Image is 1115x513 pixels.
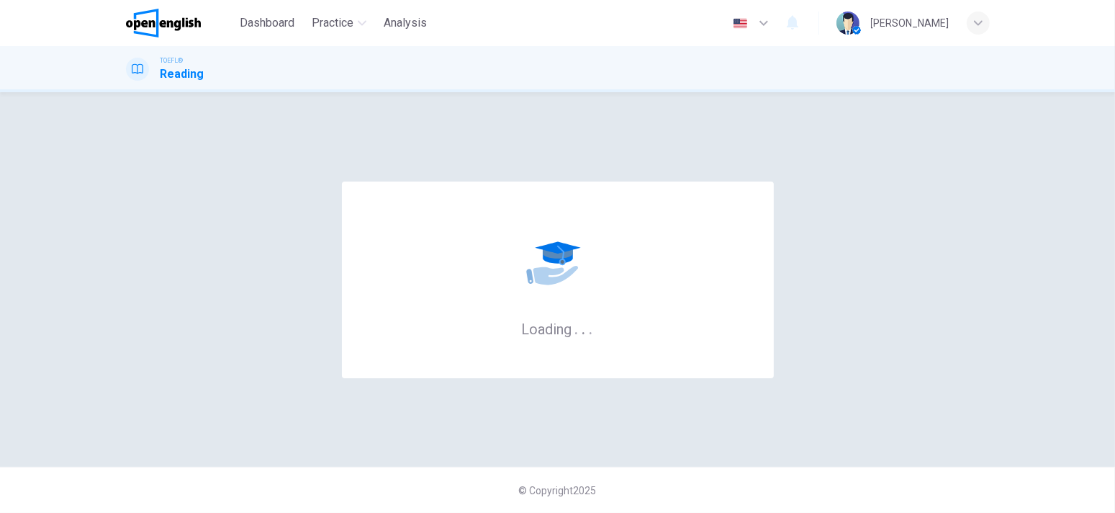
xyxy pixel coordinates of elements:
span: © Copyright 2025 [519,485,597,496]
h6: Loading [522,319,594,338]
span: Practice [312,14,353,32]
img: en [731,18,749,29]
img: OpenEnglish logo [126,9,202,37]
img: Profile picture [836,12,859,35]
span: Analysis [384,14,427,32]
button: Practice [306,10,372,36]
a: OpenEnglish logo [126,9,235,37]
h6: . [574,316,579,339]
span: TOEFL® [161,55,184,66]
button: Analysis [378,10,433,36]
button: Dashboard [234,10,300,36]
h6: . [582,316,587,339]
h6: . [589,316,594,339]
div: [PERSON_NAME] [871,14,949,32]
h1: Reading [161,66,204,83]
span: Dashboard [240,14,294,32]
